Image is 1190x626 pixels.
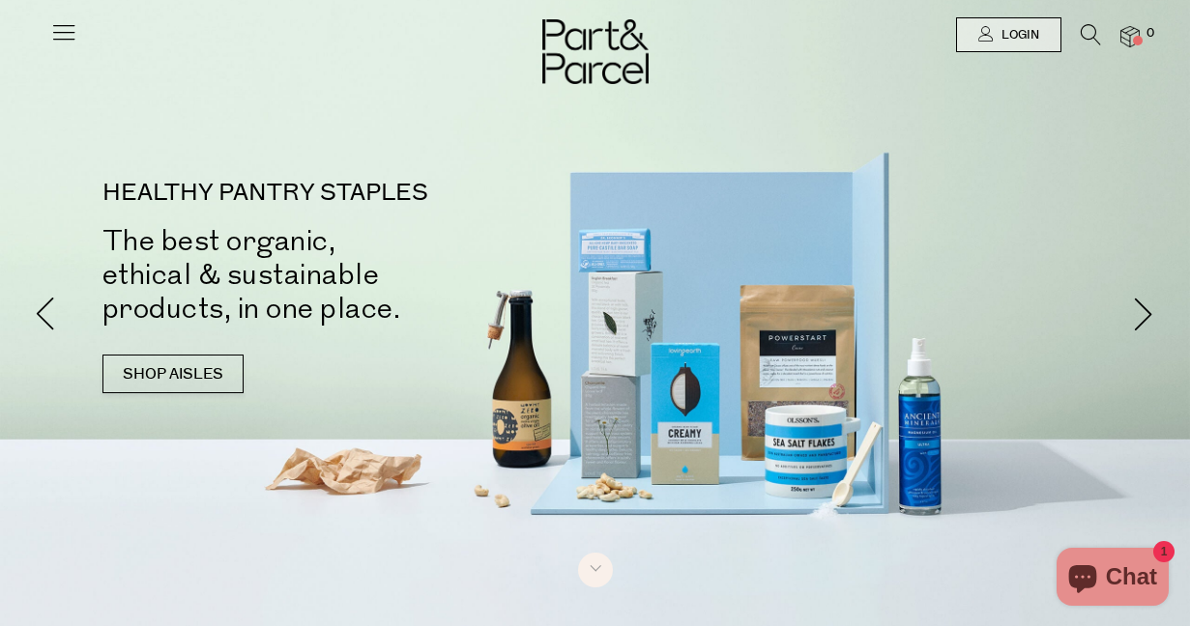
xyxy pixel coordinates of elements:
[102,224,624,326] h2: The best organic, ethical & sustainable products, in one place.
[102,355,244,393] a: SHOP AISLES
[1051,548,1175,611] inbox-online-store-chat: Shopify online store chat
[1120,26,1140,46] a: 0
[997,27,1039,43] span: Login
[1142,25,1159,43] span: 0
[956,17,1061,52] a: Login
[542,19,649,84] img: Part&Parcel
[102,182,624,205] p: HEALTHY PANTRY STAPLES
